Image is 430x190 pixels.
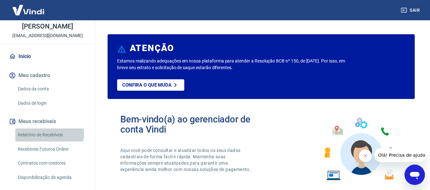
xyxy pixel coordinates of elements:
[122,82,172,88] p: Confira o que muda
[374,148,425,162] iframe: Mensagem da empresa
[359,149,372,162] iframe: Fechar mensagem
[15,128,88,141] a: Relatório de Recebíveis
[8,115,88,128] button: Meus recebíveis
[15,82,88,95] a: Dados da conta
[120,147,252,173] p: Aqui você pode consultar e atualizar todos os seus dados cadastrais de forma fácil e rápida. Mant...
[130,45,174,51] h6: ATENÇÃO
[22,23,73,30] p: [PERSON_NAME]
[120,114,261,134] h2: Bem-vindo(a) ao gerenciador de conta Vindi
[405,165,425,185] iframe: Botão para abrir a janela de mensagens
[399,4,422,16] button: Sair
[8,69,88,82] button: Meu cadastro
[15,97,88,110] a: Dados de login
[15,171,88,184] a: Disponibilização de agenda
[8,49,88,63] a: Início
[12,32,83,39] p: [EMAIL_ADDRESS][DOMAIN_NAME]
[15,157,88,170] a: Contratos com credores
[8,0,49,20] img: Vindi
[117,79,184,91] a: Confira o que muda
[319,114,402,184] img: Imagem de um avatar masculino com diversos icones exemplificando as funcionalidades do gerenciado...
[4,4,53,10] span: Olá! Precisa de ajuda?
[117,58,348,71] p: Estamos realizando adequações em nossa plataforma para atender a Resolução BCB nº 150, de [DATE]....
[15,143,88,156] a: Recebíveis Futuros Online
